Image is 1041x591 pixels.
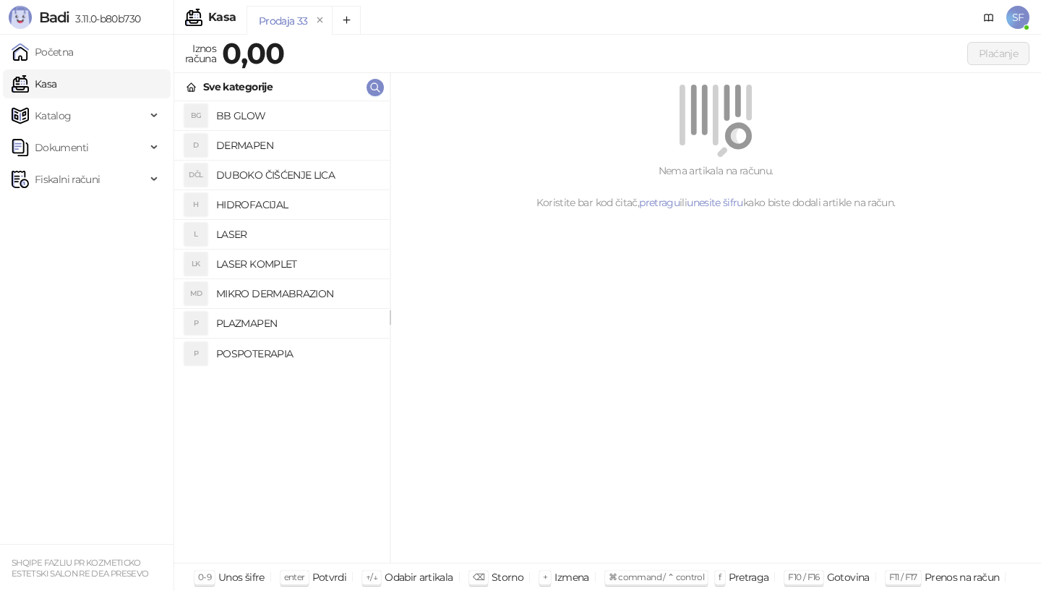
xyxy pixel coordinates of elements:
[543,571,547,582] span: +
[184,134,207,157] div: D
[788,571,819,582] span: F10 / F16
[174,101,390,563] div: grid
[473,571,484,582] span: ⌫
[184,342,207,365] div: P
[216,223,378,246] h4: LASER
[216,134,378,157] h4: DERMAPEN
[208,12,236,23] div: Kasa
[609,571,705,582] span: ⌘ command / ⌃ control
[184,223,207,246] div: L
[12,558,148,579] small: SHQIPE FAZLIU PR KOZMETICKO ESTETSKI SALON RE DEA PRESEVO
[889,571,917,582] span: F11 / F17
[184,104,207,127] div: BG
[216,312,378,335] h4: PLAZMAPEN
[12,69,56,98] a: Kasa
[311,14,330,27] button: remove
[719,571,721,582] span: f
[198,571,211,582] span: 0-9
[366,571,377,582] span: ↑/↓
[39,9,69,26] span: Badi
[35,165,100,194] span: Fiskalni računi
[203,79,273,95] div: Sve kategorije
[687,196,743,209] a: unesite šifru
[218,568,265,587] div: Unos šifre
[977,6,1001,29] a: Dokumentacija
[216,163,378,187] h4: DUBOKO ČIŠĆENJE LICA
[12,38,74,67] a: Početna
[184,282,207,305] div: MD
[554,568,588,587] div: Izmena
[408,163,1024,211] div: Nema artikala na računu. Koristite bar kod čitač, ili kako biste dodali artikle na račun.
[216,252,378,276] h4: LASER KOMPLET
[184,252,207,276] div: LK
[639,196,680,209] a: pretragu
[259,13,308,29] div: Prodaja 33
[184,163,207,187] div: DČL
[284,571,305,582] span: enter
[35,101,72,130] span: Katalog
[182,39,219,68] div: Iznos računa
[332,6,361,35] button: Add tab
[9,6,32,29] img: Logo
[216,282,378,305] h4: MIKRO DERMABRAZION
[184,312,207,335] div: P
[729,568,769,587] div: Pretraga
[967,42,1029,65] button: Plaćanje
[216,342,378,365] h4: POSPOTERAPIA
[925,568,999,587] div: Prenos na račun
[312,568,347,587] div: Potvrdi
[1006,6,1029,29] span: SF
[222,35,284,71] strong: 0,00
[184,193,207,216] div: H
[385,568,453,587] div: Odabir artikala
[216,104,378,127] h4: BB GLOW
[35,133,88,162] span: Dokumenti
[827,568,870,587] div: Gotovina
[492,568,523,587] div: Storno
[69,12,140,25] span: 3.11.0-b80b730
[216,193,378,216] h4: HIDROFACIJAL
